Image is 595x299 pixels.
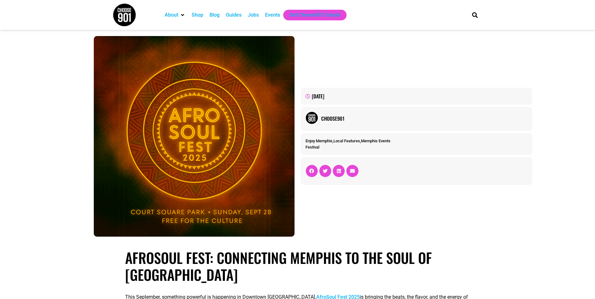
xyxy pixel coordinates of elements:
a: Blog [210,11,220,19]
div: Search [470,10,480,20]
div: About [162,10,189,20]
a: Jobs [248,11,259,19]
img: Picture of Choose901 [305,112,318,124]
a: Enjoy Memphis [305,139,332,143]
a: About [165,11,178,19]
a: Get Choose901 Emails [290,11,340,19]
div: Share on twitter [319,165,331,177]
span: , , [305,139,390,143]
div: Share on facebook [306,165,318,177]
img: Circular Afro Soul Fest 2025 logo with geometric patterns; event details below: Court Square Park... [94,36,295,237]
a: Guides [226,11,242,19]
nav: Main nav [162,10,461,20]
a: Shop [192,11,203,19]
div: Share on email [346,165,358,177]
a: Local Features [333,139,360,143]
h1: AfroSoul Fest: Connecting Memphis to the Soul of [GEOGRAPHIC_DATA] [125,249,470,283]
a: Choose901 [321,115,528,122]
a: Memphis Events [361,139,390,143]
time: [DATE] [312,92,324,100]
a: Festival [305,145,319,149]
div: Share on linkedin [333,165,345,177]
a: Events [265,11,280,19]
